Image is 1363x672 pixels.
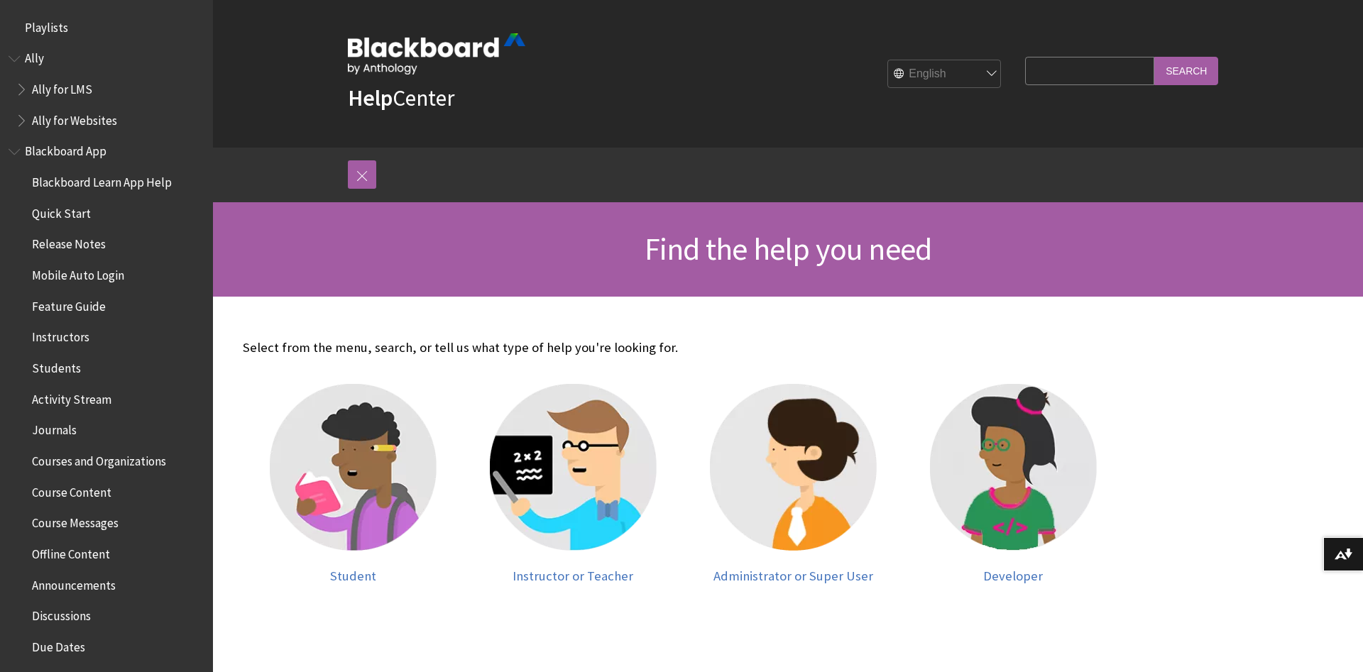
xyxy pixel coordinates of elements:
[330,568,376,584] span: Student
[32,263,124,282] span: Mobile Auto Login
[348,84,393,112] strong: Help
[32,356,81,375] span: Students
[697,384,889,583] a: Administrator Administrator or Super User
[513,568,633,584] span: Instructor or Teacher
[713,568,873,584] span: Administrator or Super User
[32,294,106,314] span: Feature Guide
[983,568,1043,584] span: Developer
[348,84,454,112] a: HelpCenter
[32,387,111,407] span: Activity Stream
[32,542,110,561] span: Offline Content
[32,635,85,654] span: Due Dates
[9,16,204,40] nav: Book outline for Playlists
[32,573,116,593] span: Announcements
[32,326,89,345] span: Instructors
[1154,57,1218,84] input: Search
[243,338,1123,357] p: Select from the menu, search, or tell us what type of help you're looking for.
[25,16,68,35] span: Playlists
[25,47,44,66] span: Ally
[9,47,204,133] nav: Book outline for Anthology Ally Help
[32,449,166,468] span: Courses and Organizations
[25,140,106,159] span: Blackboard App
[32,512,119,531] span: Course Messages
[32,170,172,189] span: Blackboard Learn App Help
[888,60,1002,88] select: Site Language Selector
[32,604,91,623] span: Discussions
[32,419,77,438] span: Journals
[348,33,525,75] img: Blackboard by Anthology
[32,77,92,97] span: Ally for LMS
[257,384,449,583] a: Student Student
[710,384,877,551] img: Administrator
[477,384,669,583] a: Instructor Instructor or Teacher
[917,384,1109,583] a: Developer
[645,229,931,268] span: Find the help you need
[32,109,117,128] span: Ally for Websites
[32,202,91,221] span: Quick Start
[32,233,106,252] span: Release Notes
[32,480,111,500] span: Course Content
[490,384,657,551] img: Instructor
[270,384,437,551] img: Student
